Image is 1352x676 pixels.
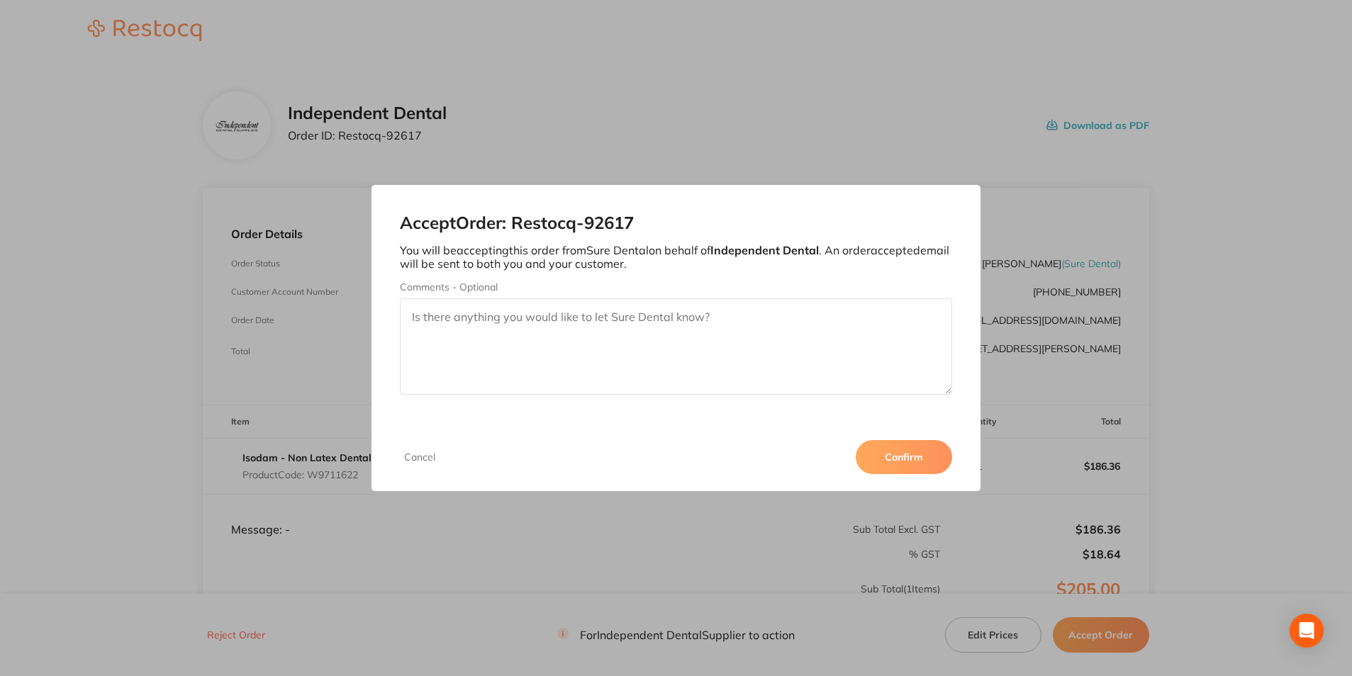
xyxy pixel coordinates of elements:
button: Cancel [400,451,440,463]
p: You will be accepting this order from Sure Dental on behalf of . An order accepted email will be ... [400,244,951,270]
div: Open Intercom Messenger [1290,614,1324,648]
label: Comments - Optional [400,281,951,293]
b: Independent Dental [710,243,819,257]
button: Confirm [856,440,952,474]
h2: Accept Order: Restocq- 92617 [400,213,951,233]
